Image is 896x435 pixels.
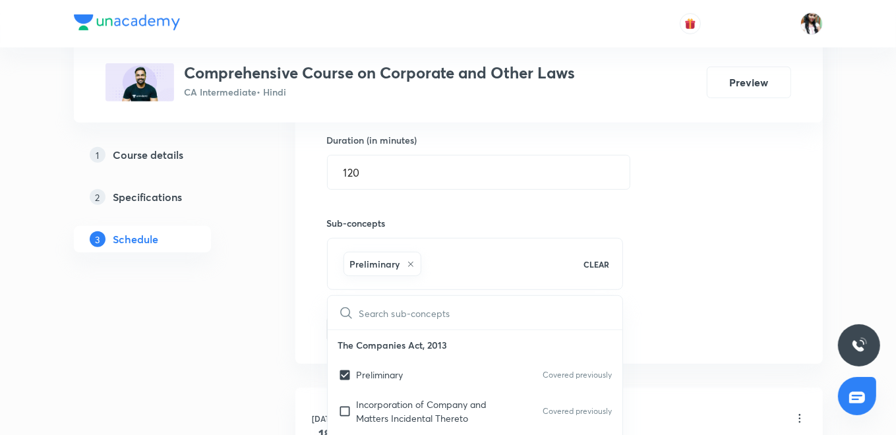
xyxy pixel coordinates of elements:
img: ttu [851,337,867,353]
p: Preliminary [357,368,403,382]
h6: [DATE] [312,413,338,424]
a: Company Logo [74,14,180,34]
p: 2 [90,189,105,205]
h5: Course details [113,147,184,163]
h3: Comprehensive Course on Corporate and Other Laws [185,63,576,82]
p: CA Intermediate • Hindi [185,85,576,99]
h6: Duration (in minutes) [327,133,417,147]
img: E57EAEE8-2476-4C23-AB7B-8B02F6C60FD8_plus.png [105,63,174,101]
img: Company Logo [74,14,180,30]
button: avatar [680,13,701,34]
p: 1 [90,147,105,163]
img: avatar [684,18,696,30]
h5: Specifications [113,189,183,205]
h6: Sub-concepts [327,216,624,230]
a: 2Specifications [74,184,253,210]
p: CLEAR [583,258,609,270]
input: Search sub-concepts [359,296,623,330]
a: 1Course details [74,142,253,168]
button: Preview [707,67,791,98]
h6: Preliminary [350,257,400,271]
input: 120 [328,156,630,189]
h5: Schedule [113,231,159,247]
img: Bismita Dutta [800,13,823,35]
p: Covered previously [543,369,612,381]
p: Covered previously [543,405,612,417]
p: Incorporation of Company and Matters Incidental Thereto [357,397,490,425]
p: The Companies Act, 2013 [328,330,623,360]
p: 3 [90,231,105,247]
